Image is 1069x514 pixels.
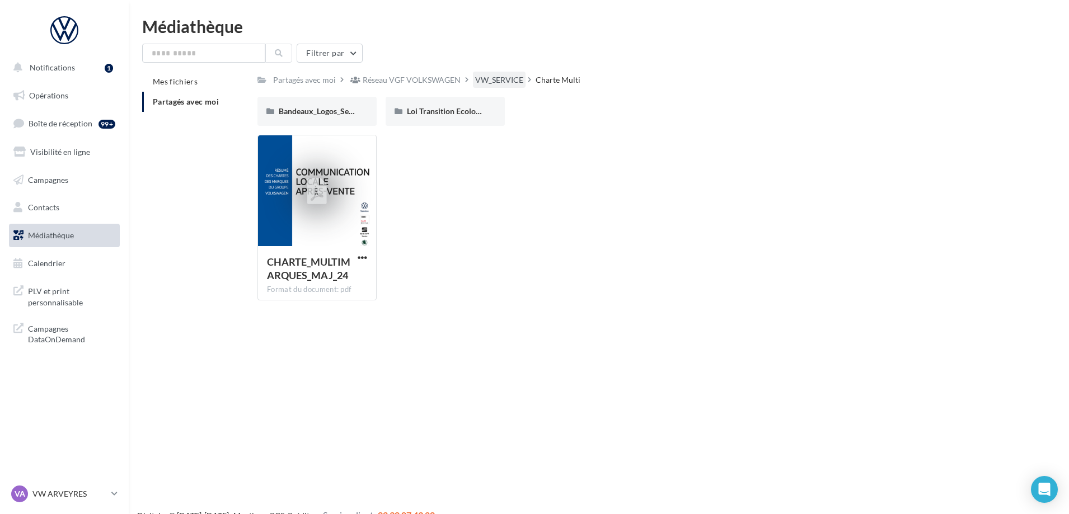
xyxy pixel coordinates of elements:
[28,258,65,268] span: Calendrier
[30,147,90,157] span: Visibilité en ligne
[7,196,122,219] a: Contacts
[28,321,115,345] span: Campagnes DataOnDemand
[7,140,122,164] a: Visibilité en ligne
[7,84,122,107] a: Opérations
[142,18,1056,35] div: Médiathèque
[7,111,122,135] a: Boîte de réception99+
[29,119,92,128] span: Boîte de réception
[7,317,122,350] a: Campagnes DataOnDemand
[536,74,580,86] div: Charte Multi
[273,74,336,86] div: Partagés avec moi
[153,97,219,106] span: Partagés avec moi
[1031,476,1058,503] div: Open Intercom Messenger
[7,168,122,192] a: Campagnes
[32,488,107,499] p: VW ARVEYRES
[9,483,120,504] a: VA VW ARVEYRES
[7,252,122,275] a: Calendrier
[7,224,122,247] a: Médiathèque
[105,64,113,73] div: 1
[7,279,122,312] a: PLV et print personnalisable
[475,74,523,86] div: VW_SERVICE
[363,74,461,86] div: Réseau VGF VOLKSWAGEN
[30,63,75,72] span: Notifications
[28,230,74,240] span: Médiathèque
[153,77,198,86] span: Mes fichiers
[297,44,363,63] button: Filtrer par
[279,106,366,116] span: Bandeaux_Logos_Service
[28,284,115,308] span: PLV et print personnalisable
[267,285,367,295] div: Format du document: pdf
[15,488,25,499] span: VA
[7,56,118,79] button: Notifications 1
[28,175,68,184] span: Campagnes
[267,256,350,281] span: CHARTE_MULTIMARQUES_MAJ_24
[407,106,495,116] span: Loi Transition Ecologique
[28,202,59,212] span: Contacts
[29,91,68,100] span: Opérations
[99,120,115,129] div: 99+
